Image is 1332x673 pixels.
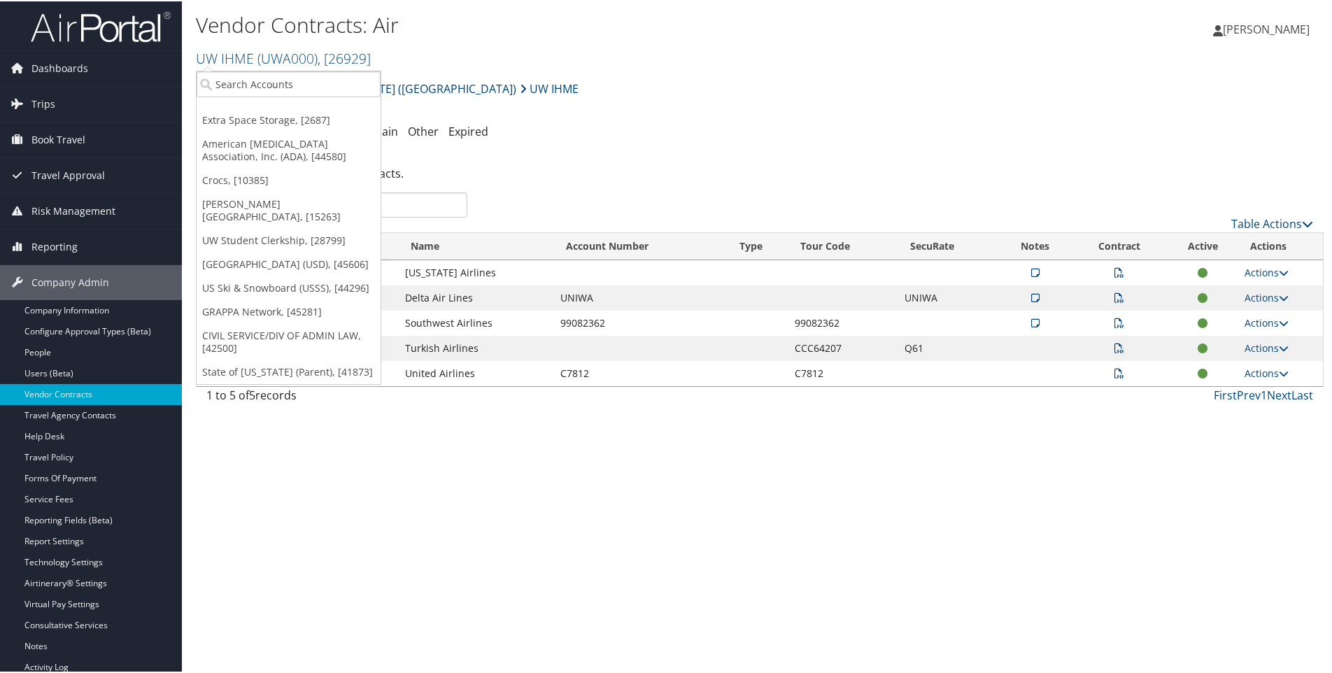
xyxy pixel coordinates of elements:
span: Dashboards [31,50,88,85]
span: , [ 26929 ] [318,48,371,66]
a: Extra Space Storage, [2687] [197,107,381,131]
a: Crocs, [10385] [197,167,381,191]
a: UW IHME [520,73,579,101]
th: Type: activate to sort column ascending [728,232,788,259]
span: ( UWA000 ) [257,48,318,66]
a: [PERSON_NAME][GEOGRAPHIC_DATA], [15263] [197,191,381,227]
span: Reporting [31,228,78,263]
a: Expired [448,122,488,138]
td: Turkish Airlines [398,334,553,360]
td: [US_STATE] Airlines [398,259,553,284]
td: 99082362 [553,309,728,334]
a: [GEOGRAPHIC_DATA] (USD), [45606] [197,251,381,275]
img: airportal-logo.png [31,9,171,42]
span: Book Travel [31,121,85,156]
span: Trips [31,85,55,120]
a: 1 [1261,386,1267,402]
a: American [MEDICAL_DATA] Association, Inc. (ADA), [44580] [197,131,381,167]
td: UNIWA [898,284,1000,309]
span: Risk Management [31,192,115,227]
a: Actions [1245,315,1289,328]
th: Active: activate to sort column ascending [1168,232,1238,259]
a: CIVIL SERVICE/DIV OF ADMIN LAW, [42500] [197,323,381,359]
a: [PERSON_NAME] [1213,7,1324,49]
th: Actions [1238,232,1323,259]
div: 1 to 5 of records [206,385,467,409]
a: GRAPPA Network, [45281] [197,299,381,323]
h1: Vendor Contracts: Air [196,9,948,38]
th: Account Number: activate to sort column ascending [553,232,728,259]
a: Actions [1245,264,1289,278]
span: 5 [249,386,255,402]
td: Southwest Airlines [398,309,553,334]
span: Travel Approval [31,157,105,192]
td: Q61 [898,334,1000,360]
a: Table Actions [1231,215,1313,230]
td: Delta Air Lines [398,284,553,309]
th: Notes: activate to sort column ascending [1000,232,1071,259]
div: There are contracts. [196,153,1324,191]
a: Next [1267,386,1291,402]
a: Last [1291,386,1313,402]
td: UNIWA [553,284,728,309]
a: UW Student Clerkship, [28799] [197,227,381,251]
a: Other [408,122,439,138]
span: [PERSON_NAME] [1223,20,1310,36]
span: Company Admin [31,264,109,299]
td: 99082362 [788,309,898,334]
td: United Airlines [398,360,553,385]
th: Tour Code: activate to sort column ascending [788,232,898,259]
a: US Ski & Snowboard (USSS), [44296] [197,275,381,299]
th: SecuRate: activate to sort column ascending [898,232,1000,259]
a: Prev [1237,386,1261,402]
td: C7812 [553,360,728,385]
a: UW IHME [196,48,371,66]
th: Name: activate to sort column ascending [398,232,553,259]
td: CCC64207 [788,334,898,360]
a: First [1214,386,1237,402]
a: State of [US_STATE] (Parent), [41873] [197,359,381,383]
a: Actions [1245,365,1289,378]
a: Actions [1245,340,1289,353]
td: C7812 [788,360,898,385]
a: Actions [1245,290,1289,303]
th: Contract: activate to sort column ascending [1071,232,1168,259]
input: Search Accounts [197,70,381,96]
